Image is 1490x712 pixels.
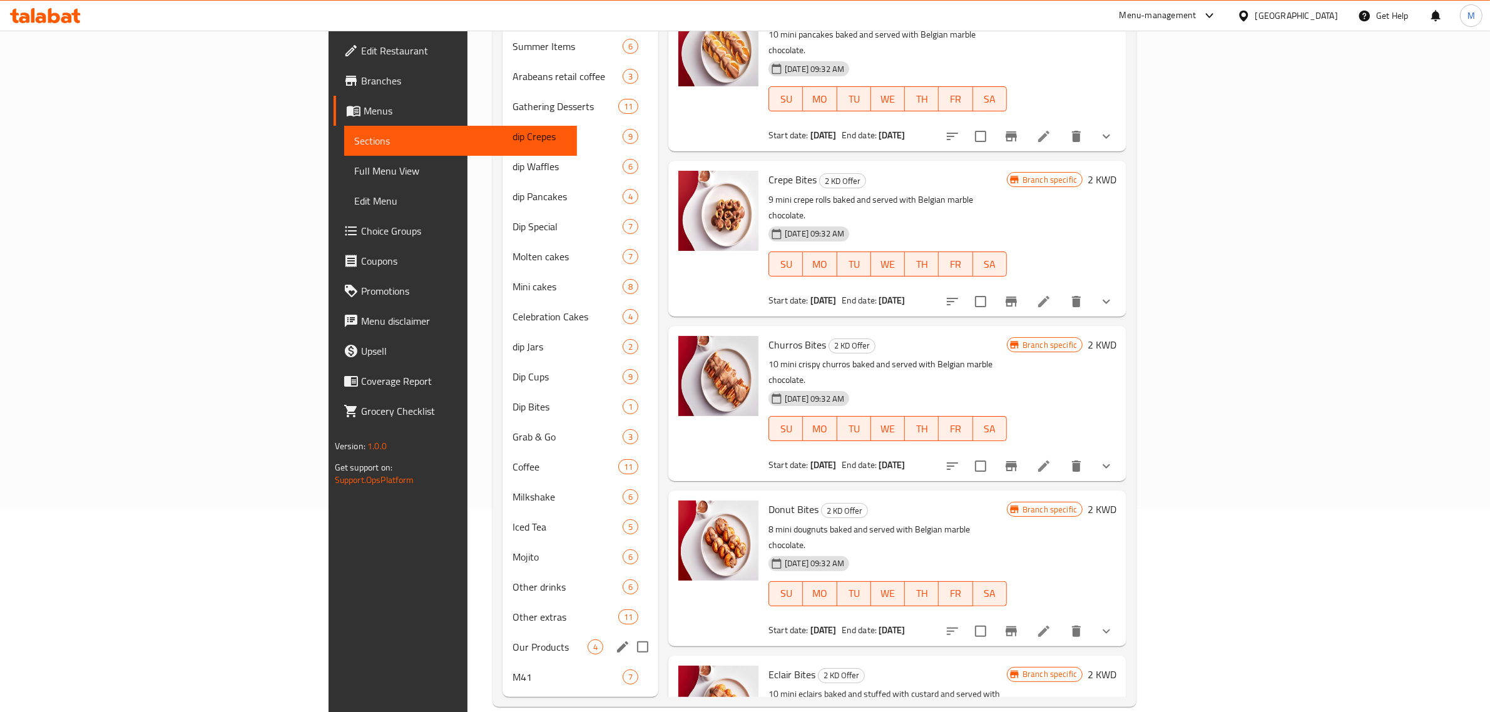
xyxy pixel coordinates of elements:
b: [DATE] [810,622,837,638]
span: 7 [623,671,638,683]
div: Our Products4edit [503,632,658,662]
button: sort-choices [937,616,967,646]
span: Upsell [361,343,568,359]
div: items [623,429,638,444]
div: Mini cakes8 [503,272,658,302]
div: Milkshake6 [503,482,658,512]
svg: Show Choices [1099,294,1114,309]
div: dip Pancakes [513,189,623,204]
div: items [623,519,638,534]
span: Full Menu View [354,163,568,178]
span: End date: [842,457,877,473]
div: Our Products [513,639,588,654]
div: items [623,189,638,204]
span: 2 KD Offer [822,504,867,518]
h6: 2 KWD [1088,501,1116,518]
span: 8 [623,281,638,293]
button: SA [973,581,1007,606]
span: Molten cakes [513,249,623,264]
b: [DATE] [810,292,837,308]
a: Edit menu item [1036,624,1051,639]
button: FR [939,581,972,606]
h6: 2 KWD [1088,666,1116,683]
span: Dip Bites [513,399,623,414]
button: TH [905,416,939,441]
button: show more [1091,121,1121,151]
div: Molten cakes7 [503,242,658,272]
b: [DATE] [810,457,837,473]
span: 4 [623,311,638,323]
span: 2 KD Offer [829,338,875,353]
span: Promotions [361,283,568,298]
span: SA [978,420,1002,438]
div: items [623,549,638,564]
div: Other extras11 [503,602,658,632]
div: Gathering Desserts11 [503,91,658,121]
span: MO [808,255,832,273]
a: Coverage Report [334,366,578,396]
button: SU [768,252,803,277]
span: Start date: [768,127,809,143]
button: show more [1091,287,1121,317]
span: Milkshake [513,489,623,504]
div: Iced Tea5 [503,512,658,542]
div: [GEOGRAPHIC_DATA] [1255,9,1338,23]
span: Grocery Checklist [361,404,568,419]
span: Select to update [967,453,994,479]
div: Coffee11 [503,452,658,482]
a: Branches [334,66,578,96]
span: Choice Groups [361,223,568,238]
button: TU [837,416,871,441]
span: 11 [619,101,638,113]
span: [DATE] 09:32 AM [780,228,849,240]
span: Summer Items [513,39,623,54]
div: 2 KD Offer [819,173,866,188]
span: SA [978,584,1002,603]
div: Grab & Go3 [503,422,658,452]
span: TH [910,584,934,603]
img: Donut Bites [678,501,758,581]
div: Celebration Cakes [513,309,623,324]
span: WE [876,90,900,108]
div: M417 [503,662,658,692]
span: Other drinks [513,579,623,594]
a: Edit Menu [344,186,578,216]
a: Edit menu item [1036,459,1051,474]
span: MO [808,584,832,603]
span: Dip Special [513,219,623,234]
button: WE [871,252,905,277]
span: 11 [619,611,638,623]
button: TU [837,581,871,606]
span: M [1467,9,1475,23]
div: items [618,99,638,114]
div: items [623,309,638,324]
div: 2 KD Offer [829,338,875,353]
span: SU [774,420,798,438]
span: TH [910,420,934,438]
button: TH [905,86,939,111]
div: 2 KD Offer [818,668,865,683]
a: Edit Restaurant [334,36,578,66]
b: [DATE] [810,127,837,143]
a: Coupons [334,246,578,276]
div: items [623,279,638,294]
span: Branch specific [1018,668,1082,680]
span: SU [774,255,798,273]
span: 6 [623,161,638,173]
button: edit [613,638,632,656]
div: items [623,369,638,384]
span: WE [876,255,900,273]
img: Churros Bites [678,336,758,416]
span: Select to update [967,123,994,150]
span: Arabeans retail coffee [513,69,623,84]
span: Coffee [513,459,618,474]
div: Arabeans retail coffee3 [503,61,658,91]
span: 2 KD Offer [820,174,865,188]
span: TU [842,420,866,438]
span: Other extras [513,609,618,624]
